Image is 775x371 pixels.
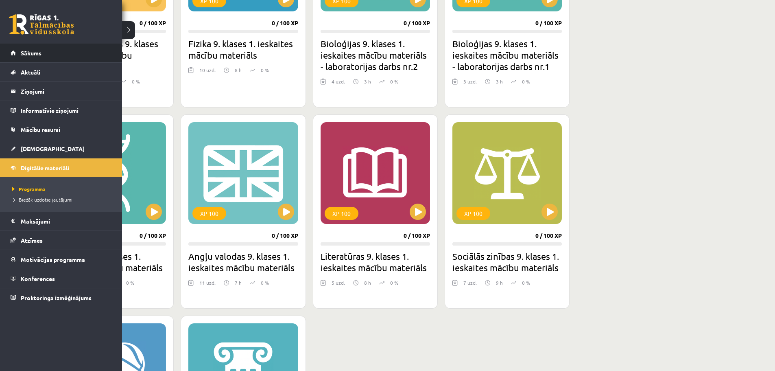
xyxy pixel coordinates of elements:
[188,250,298,273] h2: Angļu valodas 9. klases 1. ieskaites mācību materiāls
[21,126,60,133] span: Mācību resursi
[132,78,140,85] p: 0 %
[463,279,477,291] div: 7 uzd.
[11,120,112,139] a: Mācību resursi
[332,78,345,90] div: 4 uzd.
[261,66,269,74] p: 0 %
[21,82,112,101] legend: Ziņojumi
[496,279,503,286] p: 9 h
[21,212,112,231] legend: Maksājumi
[11,212,112,231] a: Maksājumi
[364,78,371,85] p: 3 h
[10,196,72,203] span: Biežāk uzdotie jautājumi
[9,14,74,35] a: Rīgas 1. Tālmācības vidusskola
[21,145,85,152] span: [DEMOGRAPHIC_DATA]
[21,256,85,263] span: Motivācijas programma
[21,237,43,244] span: Atzīmes
[21,294,92,301] span: Proktoringa izmēģinājums
[463,78,477,90] div: 3 uzd.
[21,68,40,76] span: Aktuāli
[235,279,242,286] p: 7 h
[21,275,55,282] span: Konferences
[11,101,112,120] a: Informatīvie ziņojumi
[325,207,358,220] div: XP 100
[11,288,112,307] a: Proktoringa izmēģinājums
[11,82,112,101] a: Ziņojumi
[364,279,371,286] p: 8 h
[496,78,503,85] p: 3 h
[11,231,112,250] a: Atzīmes
[11,139,112,158] a: [DEMOGRAPHIC_DATA]
[11,250,112,269] a: Motivācijas programma
[456,207,490,220] div: XP 100
[21,101,112,120] legend: Informatīvie ziņojumi
[522,279,530,286] p: 0 %
[321,38,430,72] h2: Bioloģijas 9. klases 1. ieskaites mācību materiāls - laboratorijas darbs nr.2
[332,279,345,291] div: 5 uzd.
[11,44,112,62] a: Sākums
[199,279,216,291] div: 11 uzd.
[192,207,226,220] div: XP 100
[452,250,562,273] h2: Sociālās zinības 9. klases 1. ieskaites mācību materiāls
[21,49,41,57] span: Sākums
[321,250,430,273] h2: Literatūras 9. klases 1. ieskaites mācību materiāls
[21,164,69,171] span: Digitālie materiāli
[199,66,216,79] div: 10 uzd.
[390,279,398,286] p: 0 %
[10,196,114,203] a: Biežāk uzdotie jautājumi
[452,38,562,72] h2: Bioloģijas 9. klases 1. ieskaites mācību materiāls - laboratorijas darbs nr.1
[10,185,114,193] a: Programma
[11,269,112,288] a: Konferences
[261,279,269,286] p: 0 %
[188,38,298,61] h2: Fizika 9. klases 1. ieskaites mācību materiāls
[126,279,134,286] p: 0 %
[390,78,398,85] p: 0 %
[522,78,530,85] p: 0 %
[10,186,46,192] span: Programma
[11,63,112,81] a: Aktuāli
[11,158,112,177] a: Digitālie materiāli
[235,66,242,74] p: 8 h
